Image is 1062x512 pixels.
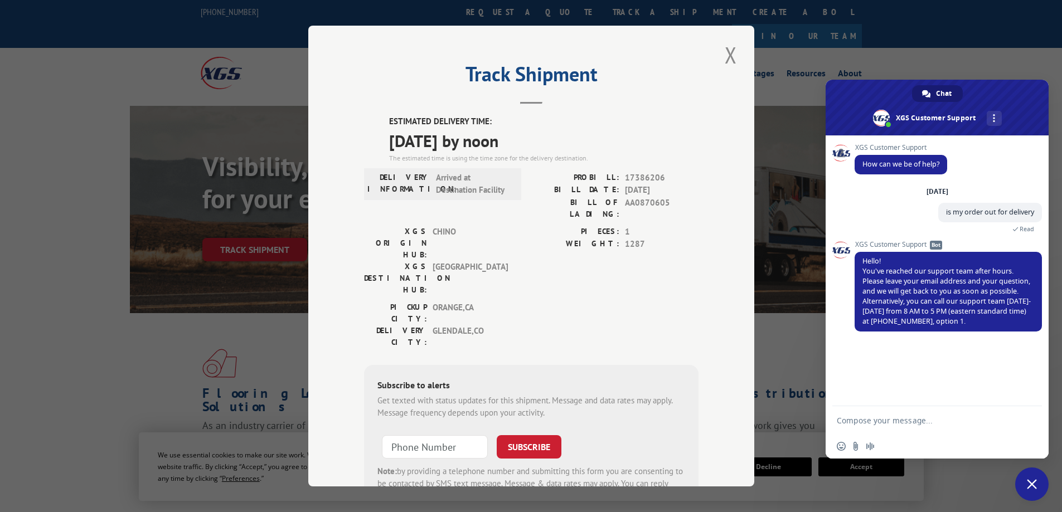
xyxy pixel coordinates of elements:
[367,172,430,197] label: DELIVERY INFORMATION:
[625,238,699,251] span: 1287
[862,159,939,169] span: How can we be of help?
[855,144,947,152] span: XGS Customer Support
[377,394,685,420] div: Get texted with status updates for this shipment. Message and data rates may apply. Message frequ...
[855,241,1042,248] span: XGS Customer Support
[433,325,508,348] span: GLENDALE , CO
[625,226,699,238] span: 1
[531,172,619,184] label: PROBILL:
[433,261,508,296] span: [GEOGRAPHIC_DATA]
[364,66,699,87] h2: Track Shipment
[930,241,942,250] span: Bot
[377,466,397,476] strong: Note:
[912,85,963,102] a: Chat
[866,442,875,451] span: Audio message
[1015,467,1049,501] a: Close chat
[389,153,699,163] div: The estimated time is using the time zone for the delivery destination.
[389,115,699,128] label: ESTIMATED DELIVERY TIME:
[862,256,1031,326] span: Hello! You've reached our support team after hours. Please leave your email address and your ques...
[625,184,699,197] span: [DATE]
[377,378,685,394] div: Subscribe to alerts
[433,301,508,325] span: ORANGE , CA
[433,226,508,261] span: CHINO
[851,442,860,451] span: Send a file
[1020,225,1034,233] span: Read
[721,40,740,70] button: Close modal
[531,197,619,220] label: BILL OF LADING:
[531,226,619,238] label: PIECES:
[625,172,699,184] span: 17386206
[497,435,561,459] button: SUBSCRIBE
[531,184,619,197] label: BILL DATE:
[531,238,619,251] label: WEIGHT:
[377,465,685,503] div: by providing a telephone number and submitting this form you are consenting to be contacted by SM...
[927,188,948,195] div: [DATE]
[364,261,427,296] label: XGS DESTINATION HUB:
[946,207,1034,217] span: is my order out for delivery
[625,197,699,220] span: AA0870605
[837,406,1015,434] textarea: Compose your message...
[364,325,427,348] label: DELIVERY CITY:
[936,85,952,102] span: Chat
[436,172,511,197] span: Arrived at Destination Facility
[364,226,427,261] label: XGS ORIGIN HUB:
[364,301,427,325] label: PICKUP CITY:
[837,442,846,451] span: Insert an emoji
[389,128,699,153] span: [DATE] by noon
[382,435,488,459] input: Phone Number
